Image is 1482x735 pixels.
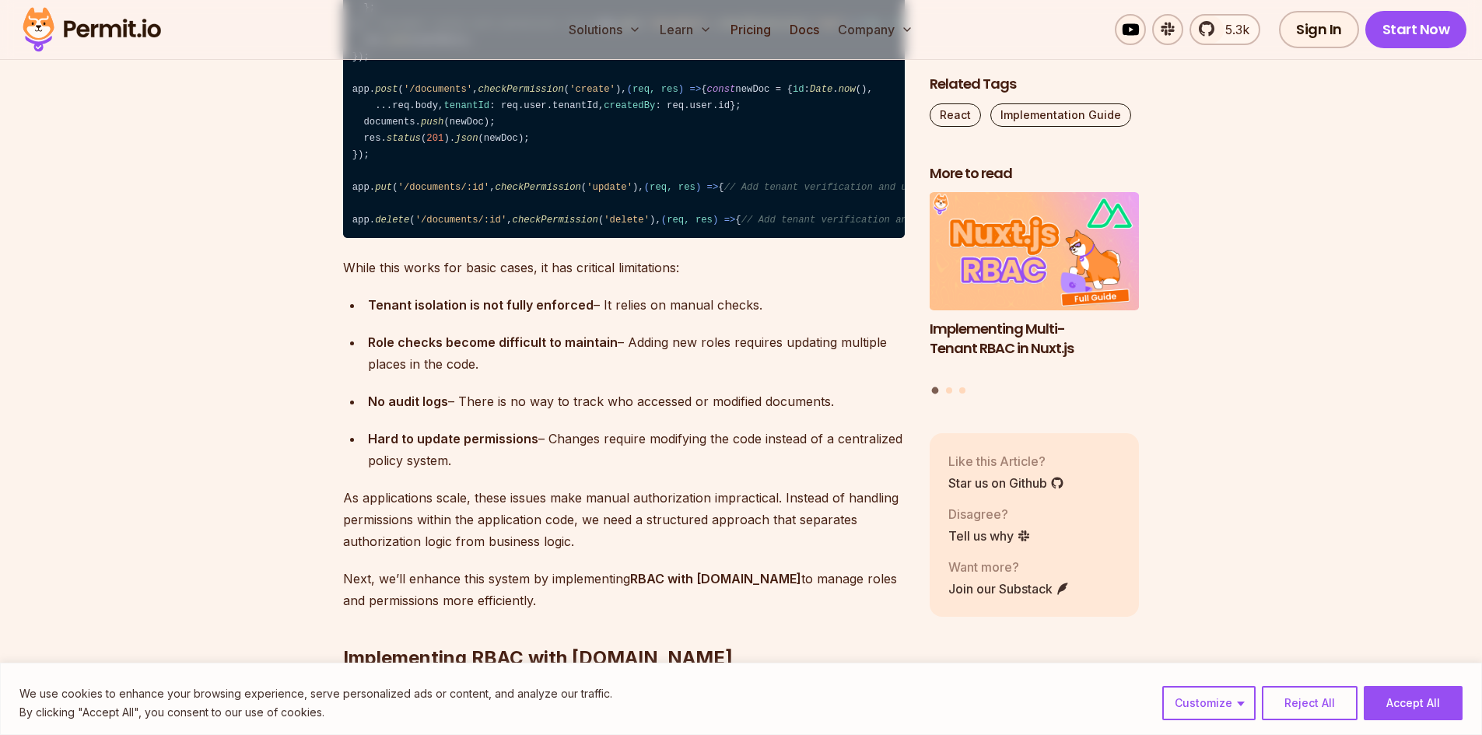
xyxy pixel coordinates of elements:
[569,84,615,95] span: 'create'
[1216,20,1249,39] span: 5.3k
[368,297,594,313] strong: Tenant isolation is not fully enforced
[375,215,409,226] span: delete
[667,215,713,226] span: req, res
[930,75,1140,94] h2: Related Tags
[513,215,598,226] span: checkPermission
[1162,686,1256,720] button: Customize
[930,320,1140,359] h3: Implementing Multi-Tenant RBAC in Nuxt.js
[653,14,718,45] button: Learn
[990,103,1131,127] a: Implementation Guide
[661,215,736,226] span: ( ) =>
[524,100,546,111] span: user
[368,294,905,316] div: – It relies on manual checks.
[496,182,581,193] span: checkPermission
[930,193,1140,311] img: Implementing Multi-Tenant RBAC in Nuxt.js
[443,100,489,111] span: tenantId
[552,100,598,111] span: tenantId
[644,182,719,193] span: ( ) =>
[455,133,478,144] span: json
[632,84,678,95] span: req, res
[387,133,421,144] span: status
[946,387,952,394] button: Go to slide 2
[690,100,713,111] span: user
[959,387,965,394] button: Go to slide 3
[426,133,443,144] span: 201
[930,193,1140,378] li: 1 of 3
[375,182,392,193] span: put
[839,84,856,95] span: now
[948,474,1064,492] a: Star us on Github
[1189,14,1260,45] a: 5.3k
[343,487,905,552] p: As applications scale, these issues make manual authorization impractical. Instead of handling pe...
[343,568,905,611] p: Next, we’ll enhance this system by implementing to manage roles and permissions more efficiently.
[783,14,825,45] a: Docs
[1279,11,1359,48] a: Sign In
[718,100,730,111] span: id
[948,527,1031,545] a: Tell us why
[604,215,650,226] span: 'delete'
[19,684,612,703] p: We use cookies to enhance your browsing experience, serve personalized ads or content, and analyz...
[343,257,905,278] p: While this works for basic cases, it has critical limitations:
[832,14,920,45] button: Company
[930,164,1140,184] h2: More to read
[478,84,564,95] span: checkPermission
[415,100,438,111] span: body
[810,84,832,95] span: Date
[741,215,999,226] span: // Add tenant verification and deletion logic
[562,14,647,45] button: Solutions
[793,84,804,95] span: id
[932,387,939,394] button: Go to slide 1
[948,579,1070,598] a: Join our Substack
[398,182,490,193] span: '/documents/:id'
[930,103,981,127] a: React
[948,558,1070,576] p: Want more?
[948,452,1064,471] p: Like this Article?
[1262,686,1358,720] button: Reject All
[368,334,618,350] strong: Role checks become difficult to maintain
[375,84,398,95] span: post
[630,571,801,586] strong: RBAC with [DOMAIN_NAME]
[707,84,736,95] span: const
[415,215,507,226] span: '/documents/:id'
[650,182,695,193] span: req, res
[368,431,538,446] strong: Hard to update permissions
[368,331,905,375] div: – Adding new roles requires updating multiple places in the code.
[16,3,168,56] img: Permit logo
[1365,11,1467,48] a: Start Now
[587,182,632,193] span: 'update'
[404,84,472,95] span: '/documents'
[368,394,448,409] strong: No audit logs
[368,390,905,412] div: – There is no way to track who accessed or modified documents.
[19,703,612,722] p: By clicking "Accept All", you consent to our use of cookies.
[724,14,777,45] a: Pricing
[343,583,905,670] h2: Implementing RBAC with [DOMAIN_NAME]
[627,84,702,95] span: ( ) =>
[604,100,655,111] span: createdBy
[930,193,1140,397] div: Posts
[1364,686,1463,720] button: Accept All
[724,182,970,193] span: // Add tenant verification and update logic
[948,505,1031,523] p: Disagree?
[368,428,905,471] div: – Changes require modifying the code instead of a centralized policy system.
[421,117,443,128] span: push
